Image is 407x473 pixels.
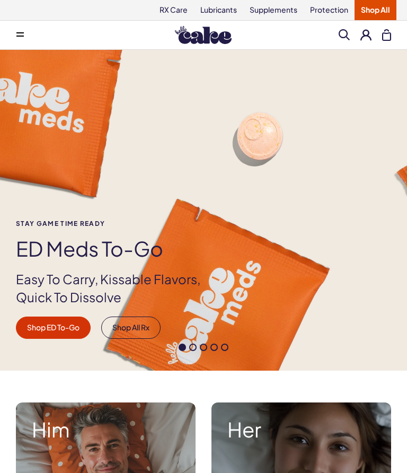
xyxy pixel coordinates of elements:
strong: Him [32,418,180,441]
span: Stay Game time ready [16,220,218,227]
a: Shop All Rx [101,317,161,339]
p: Easy To Carry, Kissable Flavors, Quick To Dissolve [16,270,218,306]
strong: Her [227,418,375,441]
a: Shop ED To-Go [16,317,91,339]
img: Hello Cake [175,26,232,44]
h1: ED Meds to-go [16,238,218,260]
